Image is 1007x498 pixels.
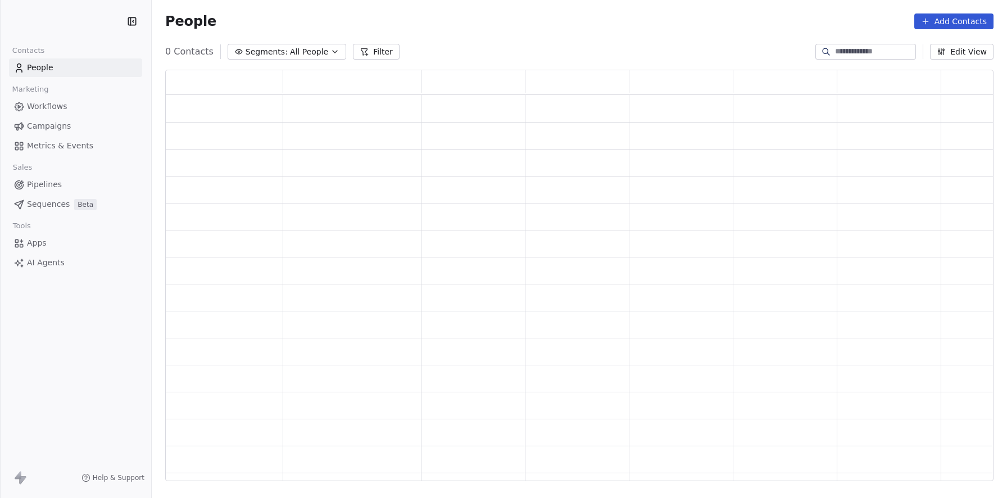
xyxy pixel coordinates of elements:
a: Metrics & Events [9,137,142,155]
a: Apps [9,234,142,252]
span: People [27,62,53,74]
span: Pipelines [27,179,62,191]
span: Campaigns [27,120,71,132]
a: Workflows [9,97,142,116]
a: Help & Support [81,473,144,482]
span: All People [290,46,328,58]
span: Help & Support [93,473,144,482]
button: Edit View [930,44,994,60]
span: Beta [74,199,97,210]
span: Metrics & Events [27,140,93,152]
span: Sales [8,159,37,176]
span: People [165,13,216,30]
button: Filter [353,44,400,60]
span: AI Agents [27,257,65,269]
span: Workflows [27,101,67,112]
a: People [9,58,142,77]
a: SequencesBeta [9,195,142,214]
span: Segments: [246,46,288,58]
a: AI Agents [9,253,142,272]
a: Pipelines [9,175,142,194]
a: Campaigns [9,117,142,135]
span: Apps [27,237,47,249]
span: Marketing [7,81,53,98]
span: Contacts [7,42,49,59]
span: Tools [8,218,35,234]
span: 0 Contacts [165,45,214,58]
span: Sequences [27,198,70,210]
button: Add Contacts [914,13,994,29]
